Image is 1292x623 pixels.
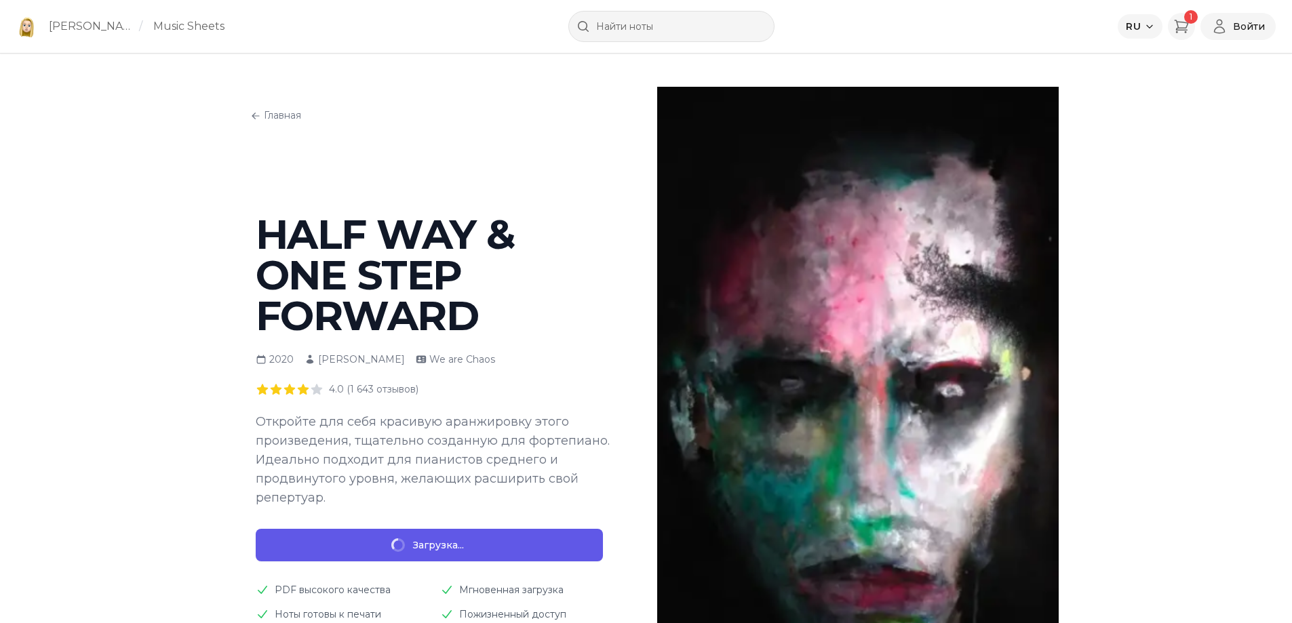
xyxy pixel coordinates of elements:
[256,529,603,561] button: Загрузка...
[416,353,495,366] div: We are Chaos
[256,412,614,507] p: Откройте для себя красивую аранжировку этого произведения, тщательно созданную для фортепиано. Ид...
[275,583,391,597] span: PDF высокого качества
[246,104,305,126] a: Главная
[459,583,564,597] span: Мгновенная загрузка
[329,382,418,396] p: 4.0 (1 643 отзывов)
[1233,20,1265,33] span: Войти
[49,18,134,35] a: [PERSON_NAME]
[459,607,566,621] span: Пожизненный доступ
[1168,13,1195,40] button: Корзина
[305,353,405,366] div: [PERSON_NAME]
[568,11,775,42] input: Найти ноты
[275,607,381,621] span: Ноты готовы к печати
[1200,13,1276,40] button: Войти
[1184,10,1198,24] span: 1
[1118,14,1162,39] button: Select language
[16,16,38,37] img: Kate Maystrova
[153,18,224,35] a: Music Sheets
[1126,20,1141,33] span: RU
[139,18,142,35] span: /
[234,87,635,138] nav: Global
[256,353,294,366] div: 2020
[256,209,515,340] span: HALF WAY & ONE STEP FORWARD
